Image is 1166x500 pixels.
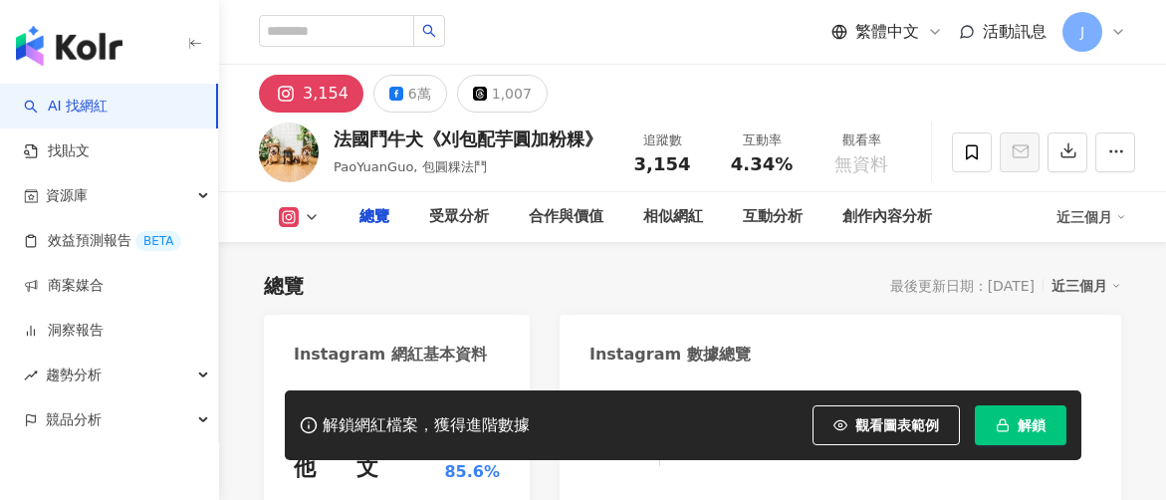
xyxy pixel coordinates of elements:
[890,278,1035,294] div: 最後更新日期：[DATE]
[359,205,389,229] div: 總覽
[259,123,319,182] img: KOL Avatar
[457,75,548,113] button: 1,007
[408,80,431,108] div: 6萬
[373,75,447,113] button: 6萬
[1080,21,1084,43] span: J
[323,415,530,436] div: 解鎖網紅檔案，獲得進階數據
[24,369,38,382] span: rise
[24,141,90,161] a: 找貼文
[46,397,102,442] span: 競品分析
[975,405,1066,445] button: 解鎖
[492,80,532,108] div: 1,007
[303,80,349,108] div: 3,154
[643,205,703,229] div: 相似網紅
[24,321,104,341] a: 洞察報告
[444,461,500,483] span: 85.6%
[24,276,104,296] a: 商案媒合
[855,21,919,43] span: 繁體中文
[624,130,700,150] div: 追蹤數
[16,26,122,66] img: logo
[24,97,108,117] a: searchAI 找網紅
[724,130,800,150] div: 互動率
[429,205,489,229] div: 受眾分析
[334,159,487,174] span: PaoYuanGuo, 包圓粿法鬥
[529,205,603,229] div: 合作與價值
[46,173,88,218] span: 資源庫
[46,353,102,397] span: 趨勢分析
[589,344,751,366] div: Instagram 數據總覽
[264,272,304,300] div: 總覽
[834,154,888,174] span: 無資料
[1056,201,1126,233] div: 近三個月
[259,75,363,113] button: 3,154
[422,24,436,38] span: search
[334,126,602,151] div: 法國鬥牛犬《刈包配芋圓加粉粿》
[1018,417,1046,433] span: 解鎖
[823,130,899,150] div: 觀看率
[731,154,793,174] span: 4.34%
[24,231,181,251] a: 效益預測報告BETA
[1051,273,1121,299] div: 近三個月
[855,417,939,433] span: 觀看圖表範例
[813,405,960,445] button: 觀看圖表範例
[634,153,691,174] span: 3,154
[842,205,932,229] div: 創作內容分析
[743,205,803,229] div: 互動分析
[294,344,487,366] div: Instagram 網紅基本資料
[983,22,1047,41] span: 活動訊息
